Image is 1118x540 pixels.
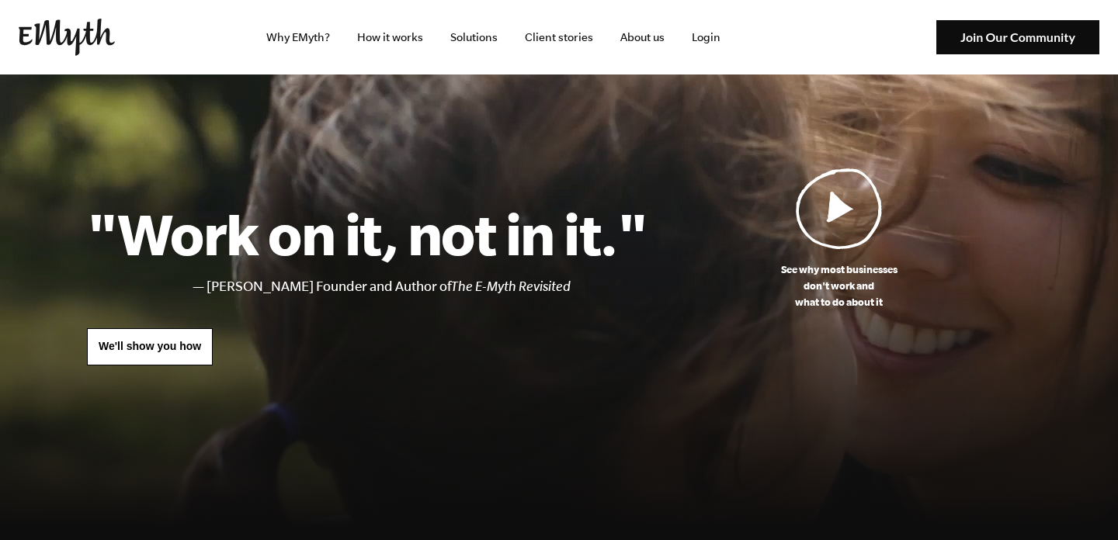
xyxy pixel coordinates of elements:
i: The E-Myth Revisited [451,279,571,294]
a: See why most businessesdon't work andwhat to do about it [647,168,1031,310]
iframe: Chat Widget [1040,466,1118,540]
span: We'll show you how [99,340,201,352]
img: EMyth [19,19,115,56]
img: Join Our Community [936,20,1099,55]
a: We'll show you how [87,328,213,365]
img: Play Video [796,168,883,249]
iframe: Embedded CTA [766,20,929,54]
p: See why most businesses don't work and what to do about it [647,261,1031,310]
h1: "Work on it, not in it." [87,199,647,268]
li: [PERSON_NAME] Founder and Author of [207,275,647,298]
